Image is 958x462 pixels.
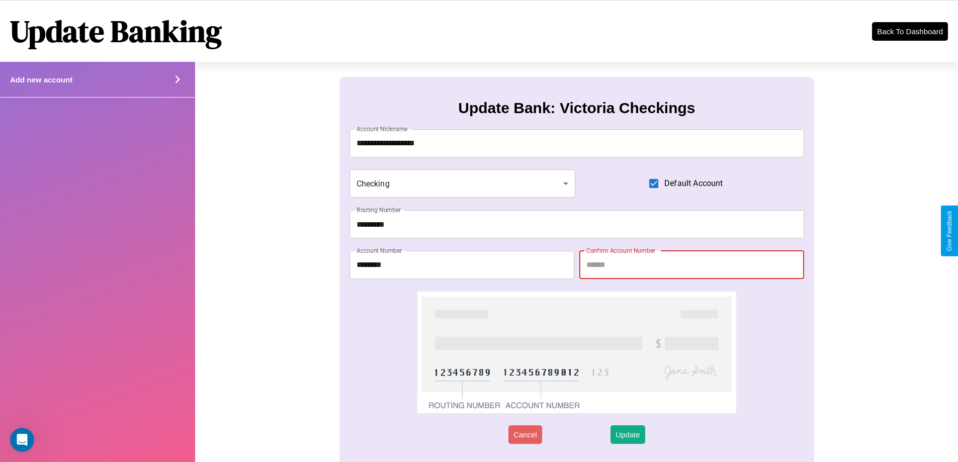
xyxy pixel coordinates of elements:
h3: Update Bank: Victoria Checkings [458,100,695,117]
label: Confirm Account Number [586,246,655,255]
div: Checking [350,169,576,198]
span: Default Account [664,177,723,190]
iframe: Intercom live chat [10,428,34,452]
div: Give Feedback [946,211,953,251]
button: Cancel [508,425,542,444]
label: Routing Number [357,206,401,214]
h4: Add new account [10,75,72,84]
button: Back To Dashboard [872,22,948,41]
button: Update [611,425,645,444]
label: Account Nickname [357,125,408,133]
label: Account Number [357,246,402,255]
h1: Update Banking [10,11,222,52]
img: check [417,292,736,413]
